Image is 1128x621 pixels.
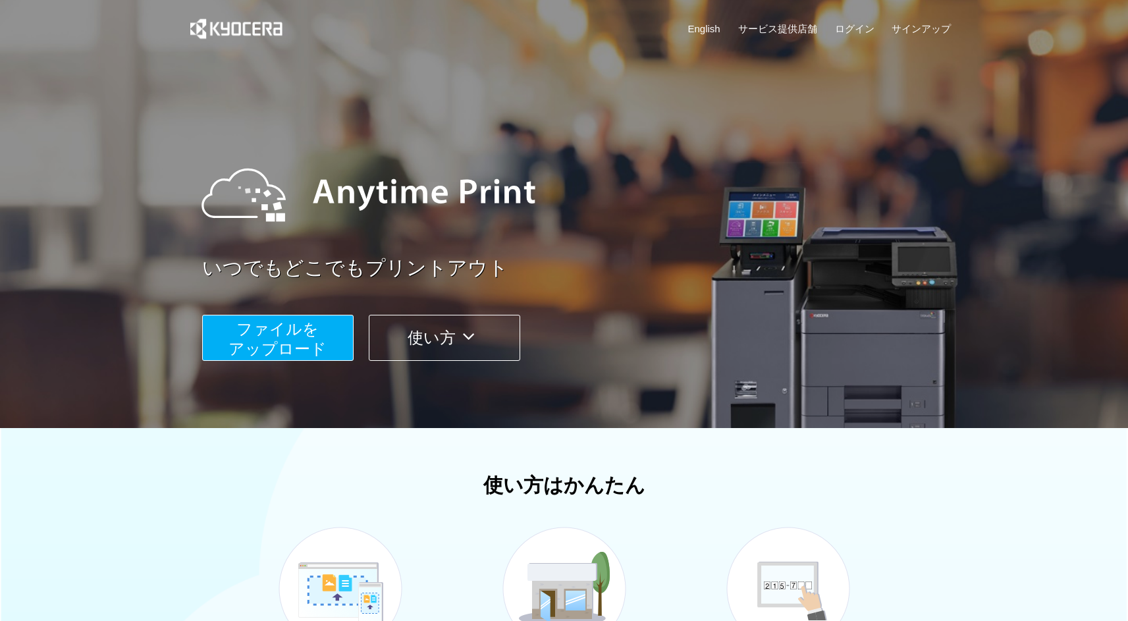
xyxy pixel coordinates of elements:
button: 使い方 [369,315,520,361]
button: ファイルを​​アップロード [202,315,354,361]
a: いつでもどこでもプリントアウト [202,254,959,283]
a: サインアップ [892,22,951,36]
a: English [688,22,720,36]
span: ファイルを ​​アップロード [228,320,327,358]
a: サービス提供店舗 [738,22,817,36]
a: ログイン [835,22,874,36]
